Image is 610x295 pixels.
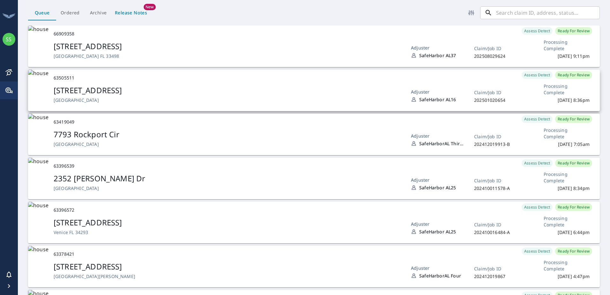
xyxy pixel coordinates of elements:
button: Release Notes [112,7,150,19]
div: Adjuster [411,45,464,51]
div: Adjuster [411,133,464,139]
div: SafeHarbor AL25 [419,229,464,235]
div: 202508029624 [474,53,528,59]
div: Processing Complete [544,215,590,228]
div: 63505511 [54,75,401,81]
span: Assess Detect [522,248,553,254]
div: [GEOGRAPHIC_DATA] [54,185,401,192]
div: Claim/Job ID [474,133,528,140]
span: Assess Detect [522,160,553,166]
img: house [28,246,48,253]
div: [GEOGRAPHIC_DATA][PERSON_NAME] [54,273,401,280]
div: Venice FL 34293 [54,229,401,236]
div: Claim/Job ID [474,45,528,52]
div: Processing Complete [544,259,590,272]
img: house [28,202,48,209]
img: house [28,26,48,33]
span: Assess Detect [522,72,553,78]
div: [DATE] 6:44pm [558,229,590,236]
div: 202410011578-A [474,185,528,192]
div: 2352 [PERSON_NAME] Dr [54,173,401,184]
input: Search claim ID, address, status... [496,6,600,19]
div: [STREET_ADDRESS] [54,217,401,228]
div: Assess [5,69,13,76]
div: [STREET_ADDRESS] [54,261,401,272]
div: SafeHarbor AL16 [419,96,464,102]
span: Ready For Review [555,28,592,34]
div: house66909358[STREET_ADDRESS][GEOGRAPHIC_DATA] FL 33498AdjusterSafeHarbor AL37Claim/Job ID2025080... [18,26,610,67]
div: Adjuster [411,221,464,227]
div: 63396572 [54,207,401,213]
div: [DATE] 8:36pm [558,97,590,103]
div: house63396572[STREET_ADDRESS]Venice FL 34293AdjusterSafeHarbor AL25Claim/Job ID202410016484-AAsse... [18,202,610,243]
div: Claim/Job ID [474,222,528,228]
div: [GEOGRAPHIC_DATA] [54,141,401,147]
span: New [144,4,156,10]
div: house63378421[STREET_ADDRESS][GEOGRAPHIC_DATA][PERSON_NAME]AdjusterSafeHarborAL FourClaim/Job ID2... [18,246,610,287]
div: [DATE] 4:47pm [558,273,590,280]
span: Ready For Review [555,72,592,78]
div: Adjuster [411,177,464,183]
div: 63396539 [54,163,401,169]
div: 66909358 [54,31,401,37]
div: Claim/Job ID [474,89,528,96]
div: [GEOGRAPHIC_DATA] [54,97,401,103]
span: Ready For Review [555,116,592,122]
span: Queue [32,9,52,17]
img: house [28,158,48,165]
div: [STREET_ADDRESS] [54,85,401,96]
div: 202410016484-A [474,229,528,236]
div: 202412019867 [474,273,528,280]
div: SafeHarbor AL25 [419,185,464,191]
div: SS [3,33,15,46]
div: 63419049 [54,119,401,125]
span: Assess Detect [522,116,553,122]
div: Claim/Job ID [474,178,528,184]
span: Ready For Review [555,204,592,210]
div: house633965392352 [PERSON_NAME] Dr[GEOGRAPHIC_DATA]AdjusterSafeHarbor AL25Claim/Job ID20241001157... [18,158,610,199]
span: Assess Detect [522,204,553,210]
div: Processing Complete [544,39,590,52]
div: 7793 Rockport Cir [54,129,401,140]
div: Processing Complete [544,171,590,184]
img: EagleView Logo [3,13,15,18]
div: Adjuster [411,265,464,271]
div: 202412019913-B [474,141,528,147]
span: Ordered [60,9,80,17]
div: 63378421 [54,251,401,257]
div: Adjuster [411,89,464,95]
div: grid [18,26,610,295]
div: SafeHarbor AL37 [419,52,464,58]
div: [DATE] 7:05am [558,141,590,147]
div: SafeHarborAL Thirteen [419,140,464,147]
img: house [28,70,48,77]
div: [GEOGRAPHIC_DATA] FL 33498 [54,53,401,59]
span: Archive [88,9,108,17]
div: SafeHarborAL Four [419,273,464,279]
span: Assess Detect [522,28,553,34]
div: Processing Complete [544,127,590,140]
div: house634190497793 Rockport Cir[GEOGRAPHIC_DATA]AdjusterSafeHarborAL ThirteenClaim/Job ID202412019... [18,114,610,155]
div: [STREET_ADDRESS] [54,41,401,52]
div: Claim/Job ID [474,266,528,272]
div: house63505511[STREET_ADDRESS][GEOGRAPHIC_DATA]AdjusterSafeHarbor AL16Claim/Job ID202501020654Asse... [18,70,610,111]
img: house [28,114,48,121]
div: My EagleView portal [5,87,13,94]
div: Processing Complete [544,83,590,96]
div: 202501020654 [474,97,528,103]
span: Ready For Review [555,248,592,254]
div: [DATE] 8:34pm [558,185,590,192]
div: [DATE] 9:11pm [558,53,590,59]
span: Ready For Review [555,160,592,166]
span: Release Notes [115,9,147,17]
